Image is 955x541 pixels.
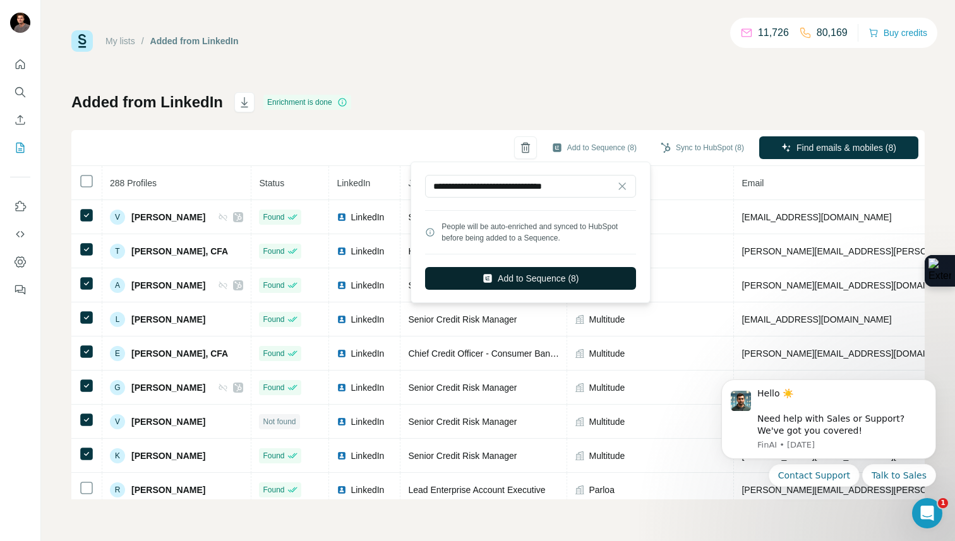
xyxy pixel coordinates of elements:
p: 11,726 [758,25,789,40]
span: [PERSON_NAME] [131,484,205,496]
span: LinkedIn [351,415,384,428]
button: Use Surfe API [10,223,30,246]
img: LinkedIn logo [337,246,347,256]
button: Find emails & mobiles (8) [759,136,918,159]
span: [PERSON_NAME] [131,415,205,428]
div: A [110,278,125,293]
div: T [110,244,125,259]
img: LinkedIn logo [337,348,347,359]
h1: Added from LinkedIn [71,92,223,112]
button: Sync to HubSpot (8) [652,138,753,157]
span: Senior Credit Risk Manager [408,212,517,222]
a: My lists [105,36,135,46]
span: Head of Credit Structuring [408,246,510,256]
span: LinkedIn [337,178,370,188]
span: [PERSON_NAME] [131,381,205,394]
div: V [110,210,125,225]
img: LinkedIn logo [337,314,347,324]
span: 288 Profiles [110,178,157,188]
span: Found [263,280,284,291]
span: Found [263,348,284,359]
iframe: Intercom notifications message [702,364,955,535]
img: LinkedIn logo [337,417,347,427]
span: [PERSON_NAME] [131,449,205,462]
span: 1 [938,498,948,508]
button: Quick start [10,53,30,76]
span: Chief Credit Officer - Consumer Banking [408,348,566,359]
div: Enrichment is done [263,95,351,110]
div: L [110,312,125,327]
button: Dashboard [10,251,30,273]
button: Enrich CSV [10,109,30,131]
button: Feedback [10,278,30,301]
span: Senior Credit Risk Manager [408,280,517,290]
span: Found [263,211,284,223]
img: LinkedIn logo [337,485,347,495]
span: LinkedIn [351,484,384,496]
span: LinkedIn [351,449,384,462]
span: Senior Credit Risk Manager [408,451,517,461]
span: Job title [408,178,438,188]
li: / [141,35,144,47]
img: Avatar [10,13,30,33]
div: People will be auto-enriched and synced to HubSpot before being added to a Sequence. [441,221,636,244]
span: Lead Enterprise Account Executive [408,485,545,495]
span: Multitude [589,381,625,394]
span: Senior Credit Risk Manager [408,417,517,427]
span: Found [263,484,284,496]
div: K [110,448,125,463]
span: Found [263,314,284,325]
span: Multitude [589,313,625,326]
span: [EMAIL_ADDRESS][DOMAIN_NAME] [742,212,891,222]
span: Status [259,178,284,188]
span: Email [742,178,764,188]
span: Find emails & mobiles (8) [796,141,896,154]
span: [PERSON_NAME], CFA [131,245,228,258]
img: LinkedIn logo [337,280,347,290]
div: G [110,380,125,395]
span: Multitude [589,347,625,360]
span: Multitude [589,415,625,428]
button: Use Surfe on LinkedIn [10,195,30,218]
button: Add to Sequence (8) [425,267,636,290]
span: Senior Credit Risk Manager [408,383,517,393]
span: [EMAIL_ADDRESS][DOMAIN_NAME] [742,314,891,324]
span: LinkedIn [351,279,384,292]
span: Found [263,450,284,461]
span: Parloa [589,484,614,496]
button: My lists [10,136,30,159]
div: Added from LinkedIn [150,35,239,47]
img: LinkedIn logo [337,383,347,393]
span: [PERSON_NAME] [131,211,205,223]
img: LinkedIn logo [337,451,347,461]
span: LinkedIn [351,245,384,258]
span: Found [263,382,284,393]
div: R [110,482,125,497]
button: Add to Sequence (8) [543,138,646,157]
p: 80,169 [817,25,848,40]
iframe: Intercom live chat [912,498,942,528]
span: Not found [263,416,296,427]
span: [PERSON_NAME] [131,313,205,326]
span: Senior Credit Risk Manager [408,314,517,324]
span: LinkedIn [351,313,384,326]
span: Found [263,246,284,257]
span: LinkedIn [351,347,384,360]
span: LinkedIn [351,211,384,223]
div: V [110,414,125,429]
button: Buy credits [868,24,927,42]
img: Extension Icon [928,258,951,283]
div: E [110,346,125,361]
button: Search [10,81,30,104]
span: [PERSON_NAME], CFA [131,347,228,360]
img: LinkedIn logo [337,212,347,222]
img: Surfe Logo [71,30,93,52]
